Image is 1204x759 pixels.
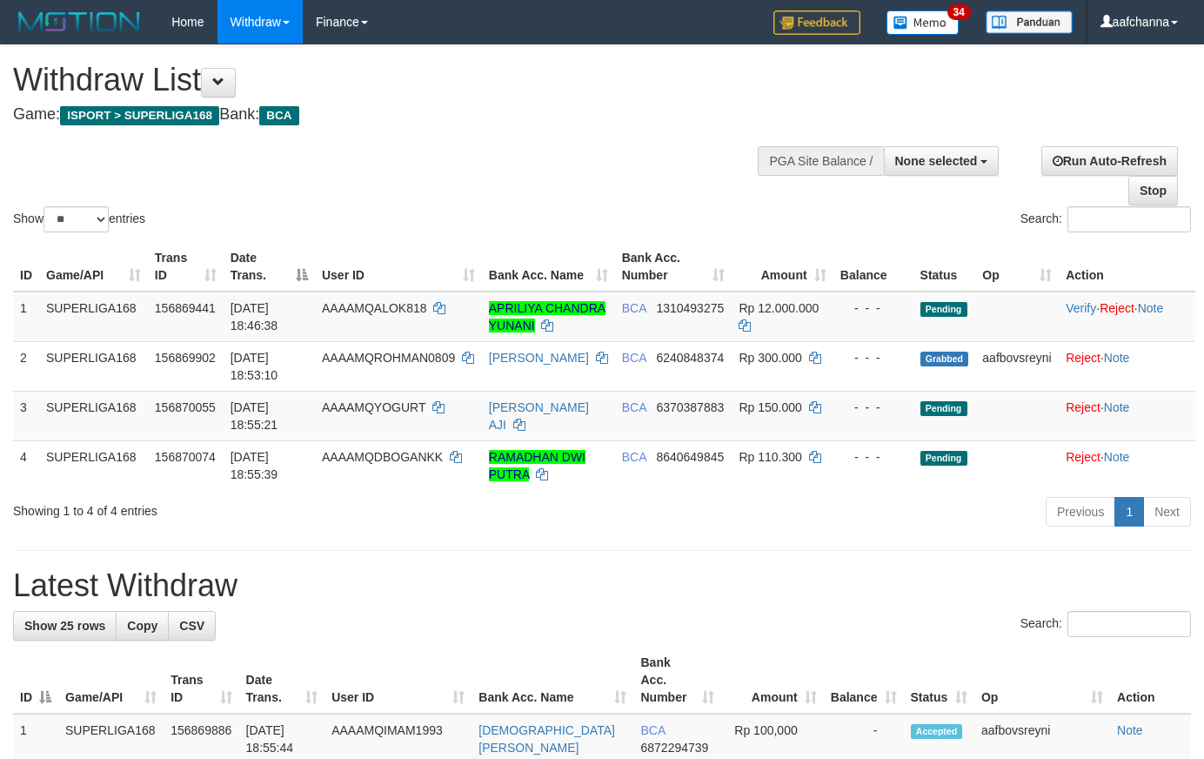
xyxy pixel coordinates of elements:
a: [DEMOGRAPHIC_DATA][PERSON_NAME] [478,723,615,755]
a: Next [1143,497,1191,527]
span: [DATE] 18:55:39 [231,450,278,481]
label: Show entries [13,206,145,232]
img: panduan.png [986,10,1073,34]
th: Action [1059,242,1195,292]
a: Note [1138,301,1164,315]
a: [PERSON_NAME] AJI [489,400,589,432]
a: Reject [1100,301,1134,315]
span: AAAAMQALOK818 [322,301,427,315]
td: aafbovsreyni [975,341,1059,391]
img: Feedback.jpg [773,10,860,35]
td: · [1059,391,1195,440]
a: Previous [1046,497,1115,527]
span: CSV [179,619,204,633]
span: Copy 1310493275 to clipboard [656,301,724,315]
a: Show 25 rows [13,611,117,641]
a: RAMADHAN DWI PUTRA [489,450,585,481]
label: Search: [1020,611,1191,637]
h1: Latest Withdraw [13,568,1191,603]
th: Status [913,242,976,292]
span: 156870074 [155,450,216,464]
span: 34 [947,4,971,20]
span: 156870055 [155,400,216,414]
span: [DATE] 18:55:21 [231,400,278,432]
th: Date Trans.: activate to sort column descending [224,242,315,292]
td: · [1059,341,1195,391]
td: · [1059,440,1195,490]
span: Show 25 rows [24,619,105,633]
span: Copy 8640649845 to clipboard [656,450,724,464]
span: [DATE] 18:46:38 [231,301,278,332]
div: - - - [840,448,906,466]
a: [PERSON_NAME] [489,351,589,365]
span: Copy 6370387883 to clipboard [656,400,724,414]
td: SUPERLIGA168 [39,292,148,342]
a: Reject [1066,400,1100,414]
a: Verify [1066,301,1096,315]
a: Reject [1066,450,1100,464]
div: - - - [840,349,906,366]
span: AAAAMQYOGURT [322,400,425,414]
a: Reject [1066,351,1100,365]
h4: Game: Bank: [13,106,786,124]
span: Rp 150.000 [739,400,801,414]
h1: Withdraw List [13,63,786,97]
span: Copy 6872294739 to clipboard [640,741,708,755]
td: 4 [13,440,39,490]
a: Note [1104,450,1130,464]
span: 156869441 [155,301,216,315]
th: Amount: activate to sort column ascending [721,647,823,714]
span: AAAAMQROHMAN0809 [322,351,455,365]
span: [DATE] 18:53:10 [231,351,278,382]
span: BCA [640,723,665,737]
input: Search: [1067,206,1191,232]
td: · · [1059,292,1195,342]
button: None selected [884,146,1000,176]
th: Amount: activate to sort column ascending [732,242,833,292]
th: Bank Acc. Number: activate to sort column ascending [633,647,721,714]
span: Rp 12.000.000 [739,301,819,315]
th: Balance: activate to sort column ascending [824,647,904,714]
td: 2 [13,341,39,391]
span: Pending [920,401,967,416]
th: Op: activate to sort column ascending [974,647,1110,714]
th: Bank Acc. Number: activate to sort column ascending [615,242,732,292]
td: SUPERLIGA168 [39,341,148,391]
select: Showentries [43,206,109,232]
input: Search: [1067,611,1191,637]
img: Button%20Memo.svg [886,10,960,35]
span: Copy [127,619,157,633]
span: Pending [920,302,967,317]
span: BCA [622,301,646,315]
a: Note [1104,400,1130,414]
span: Rp 300.000 [739,351,801,365]
label: Search: [1020,206,1191,232]
span: None selected [895,154,978,168]
div: - - - [840,399,906,416]
div: - - - [840,299,906,317]
span: BCA [259,106,298,125]
a: Note [1104,351,1130,365]
span: BCA [622,351,646,365]
td: 1 [13,292,39,342]
span: Grabbed [920,352,969,366]
th: Bank Acc. Name: activate to sort column ascending [472,647,633,714]
a: CSV [168,611,216,641]
td: SUPERLIGA168 [39,391,148,440]
span: ISPORT > SUPERLIGA168 [60,106,219,125]
th: User ID: activate to sort column ascending [324,647,472,714]
span: 156869902 [155,351,216,365]
th: Status: activate to sort column ascending [904,647,974,714]
span: Accepted [911,724,963,739]
th: Action [1110,647,1191,714]
a: 1 [1114,497,1144,527]
th: Game/API: activate to sort column ascending [58,647,164,714]
th: Balance [833,242,913,292]
a: Copy [116,611,169,641]
th: Game/API: activate to sort column ascending [39,242,148,292]
th: Op: activate to sort column ascending [975,242,1059,292]
a: Stop [1128,176,1178,205]
th: Trans ID: activate to sort column ascending [164,647,238,714]
img: MOTION_logo.png [13,9,145,35]
a: Run Auto-Refresh [1041,146,1178,176]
